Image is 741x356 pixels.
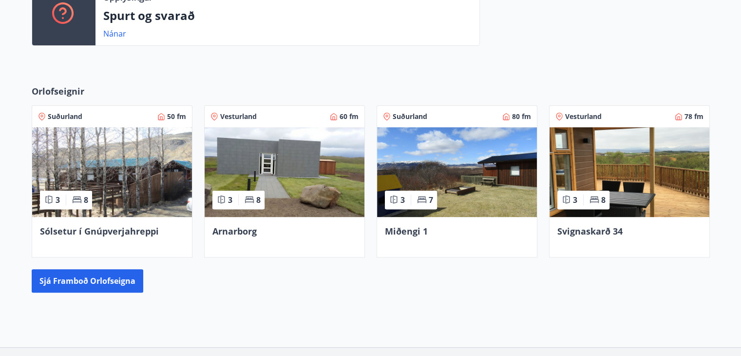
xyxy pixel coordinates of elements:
span: 3 [400,195,405,205]
button: Sjá framboð orlofseigna [32,269,143,293]
span: 3 [573,195,577,205]
p: Spurt og svarað [103,7,472,24]
img: Paella dish [377,127,537,217]
span: 50 fm [167,112,186,121]
span: Svignaskarð 34 [557,225,623,237]
span: 3 [228,195,232,205]
span: Suðurland [393,112,427,121]
img: Paella dish [32,127,192,217]
span: 3 [56,195,60,205]
img: Paella dish [550,127,709,217]
span: 60 fm [340,112,359,121]
span: Orlofseignir [32,85,84,98]
span: Arnarborg [212,225,257,237]
a: Nánar [103,28,126,39]
span: 78 fm [684,112,703,121]
span: Sólsetur í Gnúpverjahreppi [40,225,159,237]
img: Paella dish [205,127,364,217]
span: Vesturland [220,112,257,121]
span: 8 [84,195,88,205]
span: 7 [429,195,433,205]
span: 80 fm [512,112,531,121]
span: Vesturland [565,112,602,121]
span: 8 [601,195,606,205]
span: Suðurland [48,112,82,121]
span: Miðengi 1 [385,225,428,237]
span: 8 [256,195,261,205]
